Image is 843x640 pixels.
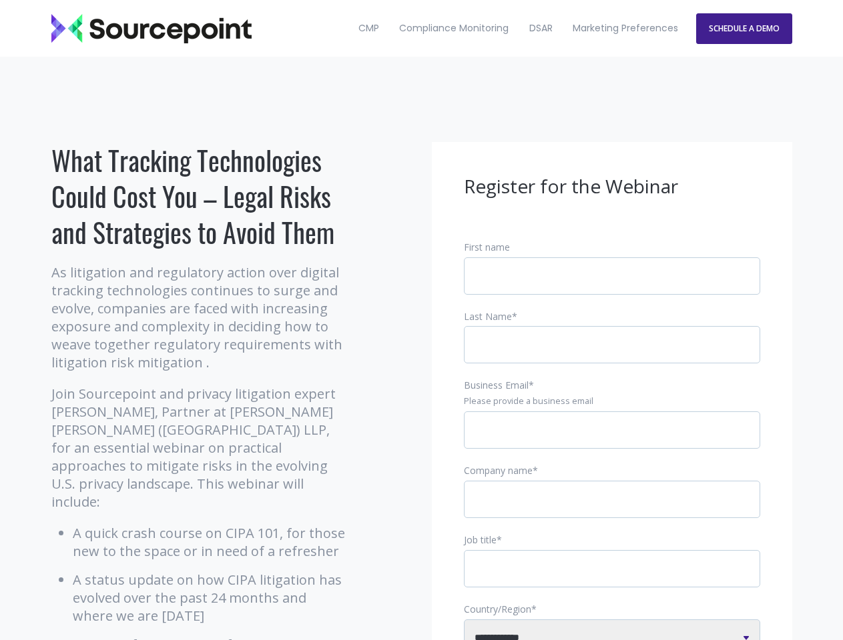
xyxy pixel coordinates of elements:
[51,385,348,511] p: Join Sourcepoint and privacy litigation expert [PERSON_NAME], Partner at [PERSON_NAME] [PERSON_NA...
[51,14,252,43] img: Sourcepoint_logo_black_transparent (2)-2
[464,603,531,615] span: Country/Region
[696,13,792,44] a: SCHEDULE A DEMO
[73,571,348,625] li: A status update on how CIPA litigation has evolved over the past 24 months and where we are [DATE]
[464,395,760,407] legend: Please provide a business email
[51,263,348,371] p: As litigation and regulatory action over digital tracking technologies continues to surge and evo...
[464,241,510,253] span: First name
[51,142,348,250] h1: What Tracking Technologies Could Cost You – Legal Risks and Strategies to Avoid Them
[464,379,529,391] span: Business Email
[464,533,497,546] span: Job title
[464,310,512,323] span: Last Name
[464,464,533,477] span: Company name
[464,174,760,199] h3: Register for the Webinar
[73,524,348,560] li: A quick crash course on CIPA 101, for those new to the space or in need of a refresher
